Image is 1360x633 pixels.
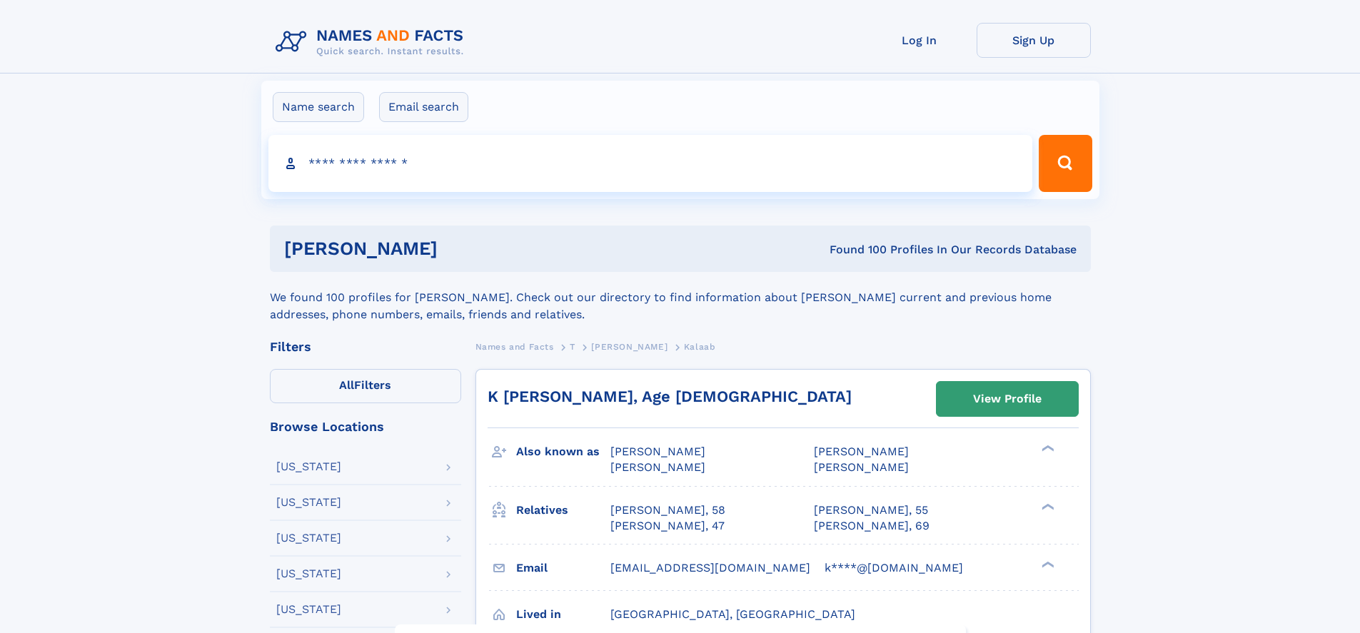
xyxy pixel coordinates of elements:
[814,460,909,474] span: [PERSON_NAME]
[684,342,716,352] span: Kalaab
[268,135,1033,192] input: search input
[570,338,575,355] a: T
[570,342,575,352] span: T
[270,272,1091,323] div: We found 100 profiles for [PERSON_NAME]. Check out our directory to find information about [PERSO...
[516,602,610,627] h3: Lived in
[488,388,852,405] a: K [PERSON_NAME], Age [DEMOGRAPHIC_DATA]
[610,460,705,474] span: [PERSON_NAME]
[814,445,909,458] span: [PERSON_NAME]
[1038,502,1055,511] div: ❯
[610,561,810,574] span: [EMAIL_ADDRESS][DOMAIN_NAME]
[276,461,341,472] div: [US_STATE]
[814,518,930,534] a: [PERSON_NAME], 69
[475,338,554,355] a: Names and Facts
[516,498,610,522] h3: Relatives
[270,420,461,433] div: Browse Locations
[591,342,668,352] span: [PERSON_NAME]
[977,23,1091,58] a: Sign Up
[591,338,668,355] a: [PERSON_NAME]
[610,518,725,534] a: [PERSON_NAME], 47
[276,604,341,615] div: [US_STATE]
[633,242,1077,258] div: Found 100 Profiles In Our Records Database
[270,340,461,353] div: Filters
[284,240,634,258] h1: [PERSON_NAME]
[610,502,725,518] a: [PERSON_NAME], 58
[276,532,341,544] div: [US_STATE]
[1038,559,1055,569] div: ❯
[862,23,977,58] a: Log In
[270,369,461,403] label: Filters
[276,497,341,508] div: [US_STATE]
[516,440,610,464] h3: Also known as
[516,556,610,580] h3: Email
[273,92,364,122] label: Name search
[1038,444,1055,453] div: ❯
[379,92,468,122] label: Email search
[937,382,1078,416] a: View Profile
[339,378,354,392] span: All
[610,607,855,621] span: [GEOGRAPHIC_DATA], [GEOGRAPHIC_DATA]
[814,502,928,518] a: [PERSON_NAME], 55
[276,568,341,579] div: [US_STATE]
[270,23,475,61] img: Logo Names and Facts
[610,445,705,458] span: [PERSON_NAME]
[1039,135,1092,192] button: Search Button
[973,383,1042,415] div: View Profile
